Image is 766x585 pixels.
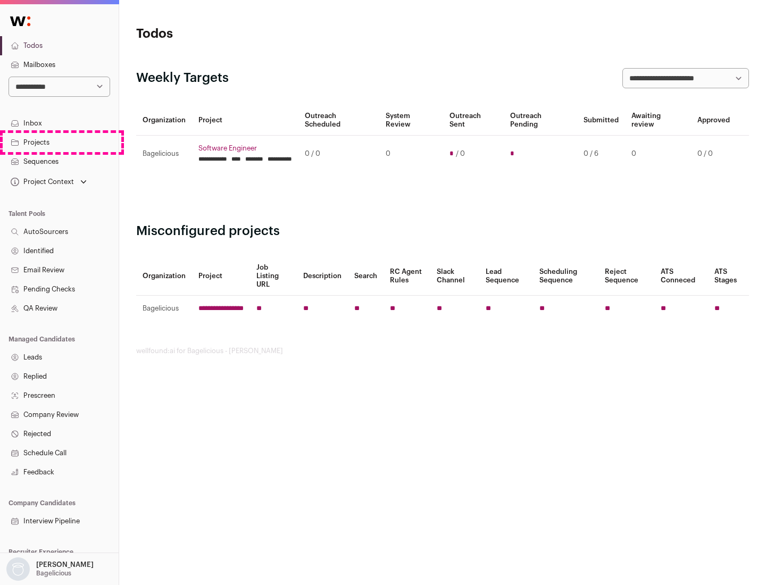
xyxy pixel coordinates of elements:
[250,257,297,296] th: Job Listing URL
[136,26,340,43] h1: Todos
[384,257,430,296] th: RC Agent Rules
[4,557,96,581] button: Open dropdown
[192,105,298,136] th: Project
[136,70,229,87] h2: Weekly Targets
[348,257,384,296] th: Search
[625,105,691,136] th: Awaiting review
[36,561,94,569] p: [PERSON_NAME]
[443,105,504,136] th: Outreach Sent
[136,223,749,240] h2: Misconfigured projects
[708,257,749,296] th: ATS Stages
[9,174,89,189] button: Open dropdown
[533,257,598,296] th: Scheduling Sequence
[577,105,625,136] th: Submitted
[379,136,443,172] td: 0
[479,257,533,296] th: Lead Sequence
[198,144,292,153] a: Software Engineer
[456,149,465,158] span: / 0
[136,136,192,172] td: Bagelicious
[4,11,36,32] img: Wellfound
[577,136,625,172] td: 0 / 6
[136,347,749,355] footer: wellfound:ai for Bagelicious - [PERSON_NAME]
[298,105,379,136] th: Outreach Scheduled
[297,257,348,296] th: Description
[9,178,74,186] div: Project Context
[430,257,479,296] th: Slack Channel
[504,105,577,136] th: Outreach Pending
[136,296,192,322] td: Bagelicious
[6,557,30,581] img: nopic.png
[691,105,736,136] th: Approved
[136,105,192,136] th: Organization
[379,105,443,136] th: System Review
[36,569,71,578] p: Bagelicious
[654,257,707,296] th: ATS Conneced
[298,136,379,172] td: 0 / 0
[598,257,655,296] th: Reject Sequence
[136,257,192,296] th: Organization
[625,136,691,172] td: 0
[691,136,736,172] td: 0 / 0
[192,257,250,296] th: Project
